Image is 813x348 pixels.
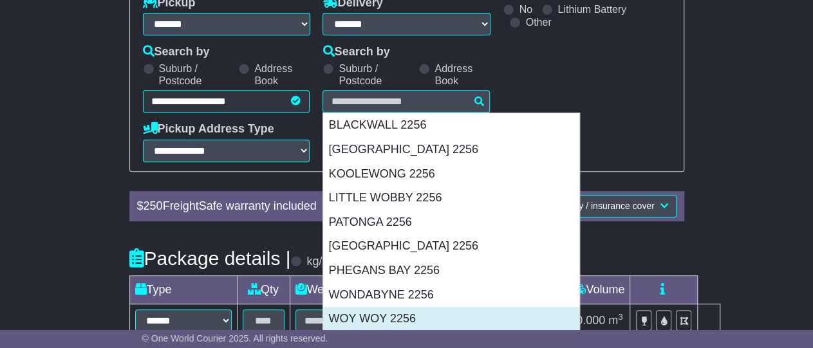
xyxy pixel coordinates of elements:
[323,113,579,138] div: BLACKWALL 2256
[576,314,605,327] span: 0.000
[489,195,676,217] button: Increase my warranty / insurance cover
[143,45,210,59] label: Search by
[323,234,579,259] div: [GEOGRAPHIC_DATA] 2256
[143,122,274,136] label: Pickup Address Type
[618,312,623,322] sup: 3
[290,276,348,304] td: Weight
[144,199,163,212] span: 250
[323,307,579,331] div: WOY WOY 2256
[339,62,412,87] label: Suburb / Postcode
[519,3,532,15] label: No
[569,276,630,304] td: Volume
[323,138,579,162] div: [GEOGRAPHIC_DATA] 2256
[254,62,310,87] label: Address Book
[608,314,623,327] span: m
[323,186,579,210] div: LITTLE WOBBY 2256
[322,45,389,59] label: Search by
[237,276,290,304] td: Qty
[131,199,385,214] div: $ FreightSafe warranty included
[306,255,337,269] label: kg/cm
[435,62,490,87] label: Address Book
[557,3,626,15] label: Lithium Battery
[323,259,579,283] div: PHEGANS BAY 2256
[129,276,237,304] td: Type
[142,333,328,343] span: © One World Courier 2025. All rights reserved.
[159,62,232,87] label: Suburb / Postcode
[525,16,551,28] label: Other
[323,162,579,187] div: KOOLEWONG 2256
[323,210,579,235] div: PATONGA 2256
[129,248,291,269] h4: Package details |
[323,283,579,307] div: WONDABYNE 2256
